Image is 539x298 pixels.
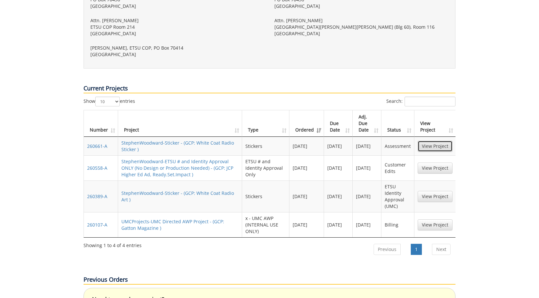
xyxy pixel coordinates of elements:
p: ETSU COP Room 214 [90,24,265,30]
th: Project: activate to sort column ascending [118,110,242,137]
a: Next [432,244,451,255]
td: [DATE] [289,212,324,237]
p: [GEOGRAPHIC_DATA] [90,30,265,37]
td: [DATE] [353,137,381,155]
td: [DATE] [324,155,353,180]
th: Ordered: activate to sort column ascending [289,110,324,137]
th: Due Date: activate to sort column ascending [324,110,353,137]
td: Billing [381,212,414,237]
td: Assessment [381,137,414,155]
a: View Project [418,219,453,230]
a: Previous [374,244,401,255]
th: Adj. Due Date: activate to sort column ascending [353,110,381,137]
a: View Project [418,163,453,174]
td: ETSU Identity Approval (UMC) [381,180,414,212]
a: 260661-A [87,143,107,149]
label: Search: [386,97,455,106]
td: x - UMC AWP (INTERNAL USE ONLY) [242,212,289,237]
input: Search: [405,97,455,106]
a: 1 [411,244,422,255]
a: StephenWoodward-ETSU # and Identity Approval ONLY (No Design or Production Needed) - (GCP: JCP Hi... [121,158,233,178]
td: Stickers [242,180,289,212]
p: Previous Orders [84,275,455,285]
td: [DATE] [324,180,353,212]
a: 260389-A [87,193,107,199]
p: [PERSON_NAME], ETSU COP, PO Box 70414 [90,45,265,51]
a: 260107-A [87,222,107,228]
td: [DATE] [353,155,381,180]
td: ETSU # and Identity Approval Only [242,155,289,180]
a: View Project [418,191,453,202]
div: Showing 1 to 4 of 4 entries [84,240,142,249]
td: Customer Edits [381,155,414,180]
p: [GEOGRAPHIC_DATA] [274,30,449,37]
p: [GEOGRAPHIC_DATA] [90,3,265,9]
th: Type: activate to sort column ascending [242,110,289,137]
td: [DATE] [324,137,353,155]
a: 260558-A [87,165,107,171]
label: Show entries [84,97,135,106]
td: [DATE] [353,212,381,237]
td: [DATE] [289,180,324,212]
td: [DATE] [353,180,381,212]
th: Number: activate to sort column ascending [84,110,118,137]
a: UMCProjects-UMC Directed AWP Project - (GCP: Gatton Magazine ) [121,218,224,231]
td: Stickers [242,137,289,155]
a: View Project [418,141,453,152]
p: Attn. [PERSON_NAME] [274,17,449,24]
p: Current Projects [84,84,455,93]
p: [GEOGRAPHIC_DATA][PERSON_NAME][PERSON_NAME] (Blg 60), Room 116 [274,24,449,30]
a: StephenWoodward-Sticker - (GCP: White Coat Radio Art ) [121,190,234,203]
th: Status: activate to sort column ascending [381,110,414,137]
td: [DATE] [289,137,324,155]
p: [GEOGRAPHIC_DATA] [90,51,265,58]
td: [DATE] [324,212,353,237]
p: [GEOGRAPHIC_DATA] [274,3,449,9]
a: StephenWoodward-Sticker - (GCP: White Coat Radio Sticker ) [121,140,234,152]
td: [DATE] [289,155,324,180]
p: Attn. [PERSON_NAME] [90,17,265,24]
select: Showentries [95,97,120,106]
th: View Project: activate to sort column ascending [414,110,456,137]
